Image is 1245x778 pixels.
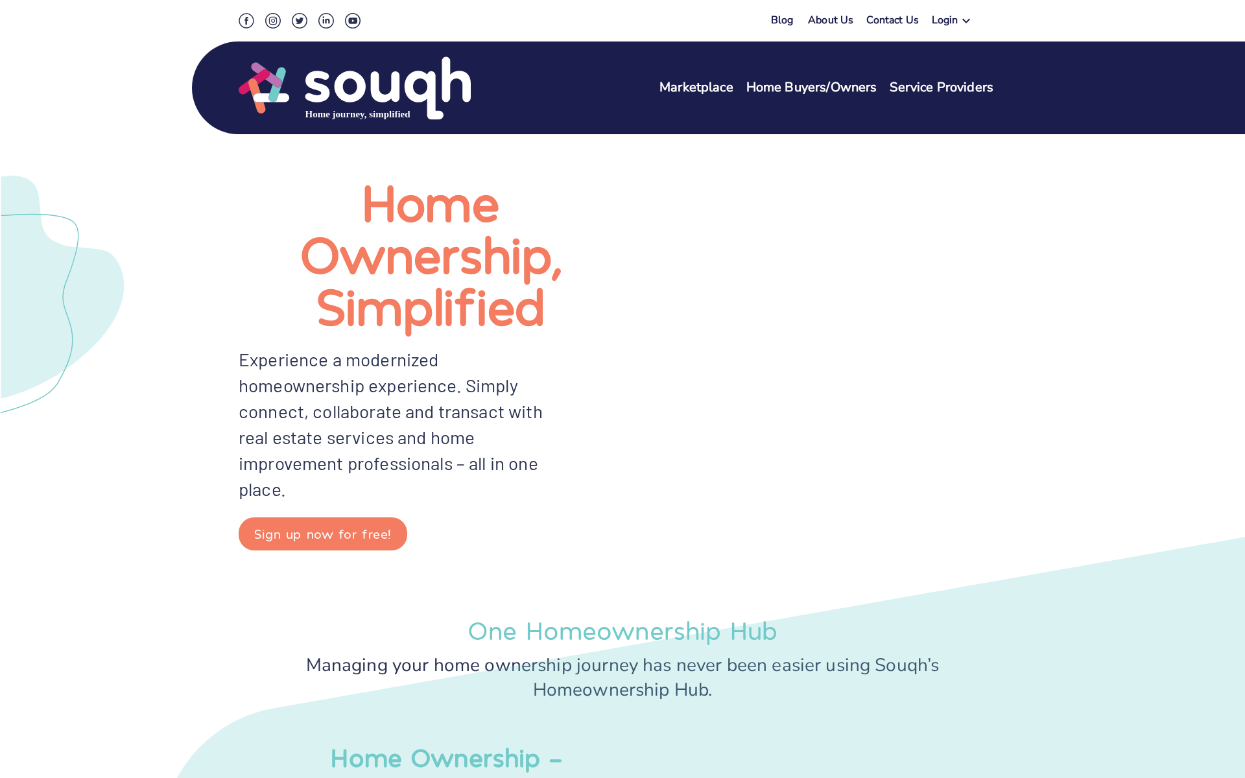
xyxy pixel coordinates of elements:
img: Twitter Social Icon [292,13,307,29]
a: Blog [771,13,794,27]
div: Login [932,13,958,32]
div: Managing your home ownership journey has never been easier using Souqh’s Homeownership Hub. [239,653,1006,702]
div: Sign up now for free! [254,523,392,545]
img: Souqh Logo [239,55,471,121]
div: Experience a modernized homeownership experience. Simply connect, collaborate and transact with r... [239,346,558,502]
h1: Home Ownership, Simplified [239,175,622,331]
img: LinkedIn Social Icon [318,13,334,29]
a: Home Buyers/Owners [746,78,877,97]
img: Youtube Social Icon [345,13,361,29]
iframe: Souqh it up! Make homeownership stress-free! [636,175,993,423]
a: Contact Us [866,13,919,32]
a: Marketplace [659,78,733,97]
div: One Homeownership Hub [239,614,1006,645]
a: About Us [808,13,853,32]
img: Instagram Social Icon [265,13,281,29]
button: Sign up now for free! [239,517,407,550]
img: Facebook Social Icon [239,13,254,29]
a: Service Providers [890,78,993,97]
